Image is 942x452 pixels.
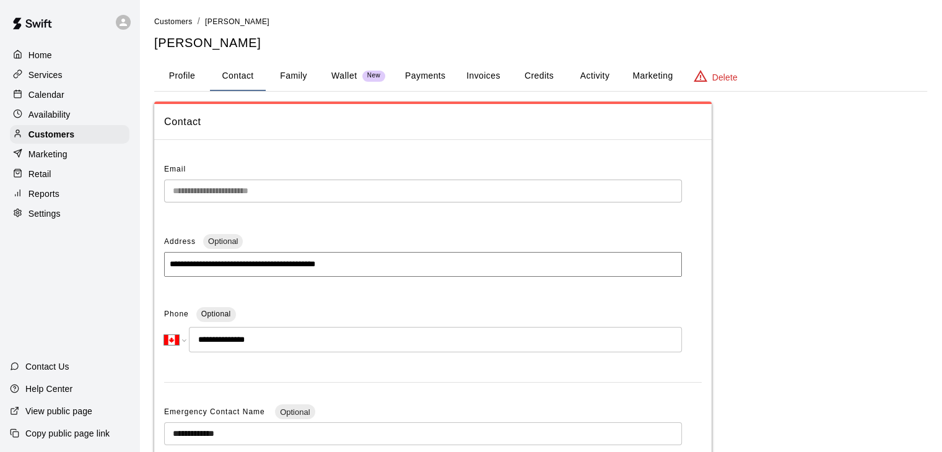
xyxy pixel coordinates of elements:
[154,61,927,91] div: basic tabs example
[10,85,129,104] a: Calendar
[712,71,738,84] p: Delete
[164,114,702,130] span: Contact
[203,237,243,246] span: Optional
[154,61,210,91] button: Profile
[10,105,129,124] a: Availability
[567,61,622,91] button: Activity
[511,61,567,91] button: Credits
[28,69,63,81] p: Services
[164,180,682,202] div: The email of an existing customer can only be changed by the customer themselves at https://book....
[28,148,68,160] p: Marketing
[198,15,200,28] li: /
[154,35,927,51] h5: [PERSON_NAME]
[164,165,186,173] span: Email
[28,108,71,121] p: Availability
[154,16,193,26] a: Customers
[25,383,72,395] p: Help Center
[331,69,357,82] p: Wallet
[25,405,92,417] p: View public page
[28,188,59,200] p: Reports
[395,61,455,91] button: Payments
[10,185,129,203] a: Reports
[164,305,189,324] span: Phone
[10,66,129,84] a: Services
[266,61,321,91] button: Family
[28,128,74,141] p: Customers
[28,89,64,101] p: Calendar
[275,407,315,417] span: Optional
[10,46,129,64] a: Home
[622,61,683,91] button: Marketing
[164,407,268,416] span: Emergency Contact Name
[210,61,266,91] button: Contact
[25,427,110,440] p: Copy public page link
[10,125,129,144] a: Customers
[10,145,129,163] a: Marketing
[154,15,927,28] nav: breadcrumb
[205,17,269,26] span: [PERSON_NAME]
[28,49,52,61] p: Home
[28,168,51,180] p: Retail
[164,237,196,246] span: Address
[25,360,69,373] p: Contact Us
[362,72,385,80] span: New
[201,310,231,318] span: Optional
[28,207,61,220] p: Settings
[10,204,129,223] a: Settings
[455,61,511,91] button: Invoices
[154,17,193,26] span: Customers
[10,165,129,183] a: Retail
